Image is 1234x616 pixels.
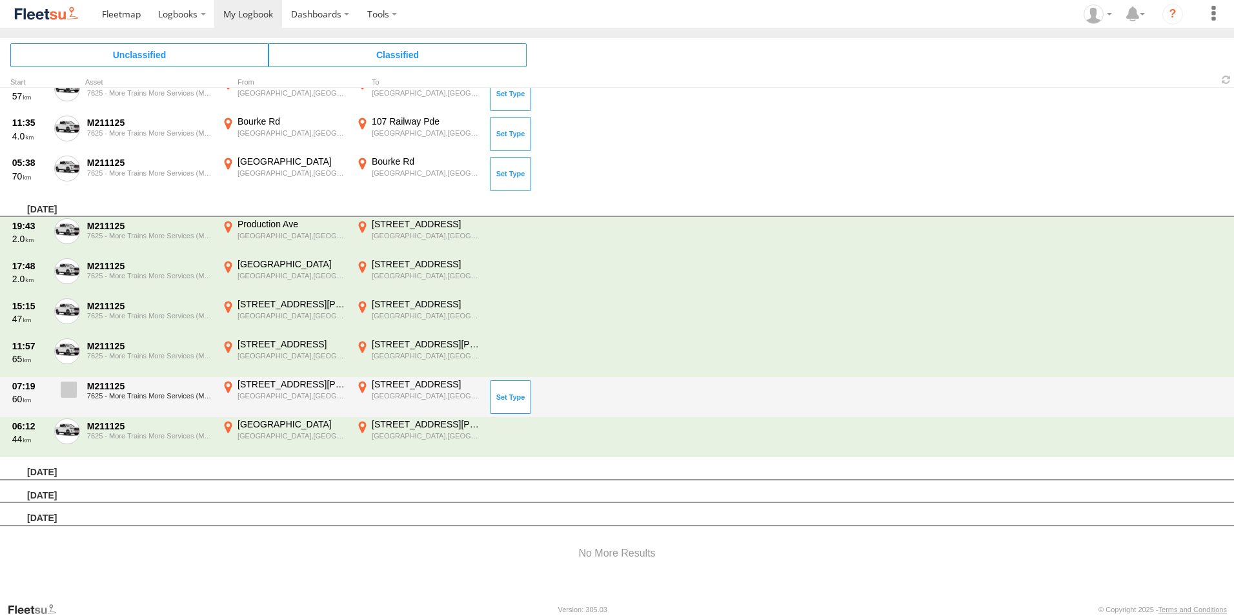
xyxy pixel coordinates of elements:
div: To [354,79,483,86]
button: Click to Set [490,380,531,414]
label: Click to View Event Location [219,378,349,416]
span: Click to view Classified Trips [268,43,527,67]
label: Click to View Event Location [219,156,349,193]
div: M211125 [87,420,212,432]
div: Production Ave [238,218,347,230]
div: Ryan Cross [1079,5,1117,24]
div: Asset [85,79,214,86]
span: Click to view Unclassified Trips [10,43,268,67]
div: [GEOGRAPHIC_DATA],[GEOGRAPHIC_DATA] [372,128,481,138]
label: Click to View Event Location [219,218,349,256]
label: Click to View Event Location [219,116,349,153]
div: [STREET_ADDRESS] [372,258,481,270]
div: [GEOGRAPHIC_DATA],[GEOGRAPHIC_DATA] [238,431,347,440]
div: 7625 - More Trains More Services (MTMS) [87,432,212,440]
div: 2.0 [12,233,47,245]
label: Click to View Event Location [354,76,483,113]
button: Click to Set [490,157,531,190]
i: ? [1162,4,1183,25]
label: Click to View Event Location [354,156,483,193]
div: 07:19 [12,380,47,392]
div: © Copyright 2025 - [1098,606,1227,613]
div: [GEOGRAPHIC_DATA],[GEOGRAPHIC_DATA] [372,231,481,240]
div: 47 [12,313,47,325]
div: From [219,79,349,86]
label: Click to View Event Location [354,418,483,456]
div: 7625 - More Trains More Services (MTMS) [87,169,212,177]
label: Click to View Event Location [219,338,349,376]
span: Refresh [1219,74,1234,86]
div: [GEOGRAPHIC_DATA],[GEOGRAPHIC_DATA] [238,351,347,360]
div: [GEOGRAPHIC_DATA] [238,156,347,167]
div: M211125 [87,340,212,352]
label: Click to View Event Location [219,298,349,336]
div: [GEOGRAPHIC_DATA],[GEOGRAPHIC_DATA] [372,271,481,280]
div: [STREET_ADDRESS][PERSON_NAME] [372,418,481,430]
div: [STREET_ADDRESS] [238,338,347,350]
div: [GEOGRAPHIC_DATA],[GEOGRAPHIC_DATA] [372,311,481,320]
div: 60 [12,393,47,405]
div: [GEOGRAPHIC_DATA],[GEOGRAPHIC_DATA] [238,391,347,400]
div: [GEOGRAPHIC_DATA],[GEOGRAPHIC_DATA] [238,169,347,178]
label: Click to View Event Location [219,76,349,113]
div: M211125 [87,220,212,232]
div: 19:43 [12,220,47,232]
div: 65 [12,353,47,365]
div: [GEOGRAPHIC_DATA],[GEOGRAPHIC_DATA] [372,431,481,440]
div: 7625 - More Trains More Services (MTMS) [87,312,212,320]
button: Click to Set [490,77,531,110]
div: [GEOGRAPHIC_DATA],[GEOGRAPHIC_DATA] [372,391,481,400]
div: 44 [12,433,47,445]
div: [GEOGRAPHIC_DATA],[GEOGRAPHIC_DATA] [238,231,347,240]
div: [STREET_ADDRESS][PERSON_NAME] [372,338,481,350]
div: [STREET_ADDRESS][PERSON_NAME] [238,298,347,310]
div: 7625 - More Trains More Services (MTMS) [87,232,212,240]
div: 57 [12,90,47,102]
label: Click to View Event Location [354,298,483,336]
div: 7625 - More Trains More Services (MTMS) [87,352,212,360]
div: [STREET_ADDRESS][PERSON_NAME] [238,378,347,390]
div: Bourke Rd [238,116,347,127]
div: 107 Railway Pde [372,116,481,127]
label: Click to View Event Location [354,116,483,153]
div: 7625 - More Trains More Services (MTMS) [87,272,212,280]
div: 4.0 [12,130,47,142]
div: 06:12 [12,420,47,432]
div: 15:15 [12,300,47,312]
a: Visit our Website [7,603,66,616]
div: 7625 - More Trains More Services (MTMS) [87,129,212,137]
div: [GEOGRAPHIC_DATA],[GEOGRAPHIC_DATA] [372,88,481,98]
div: [GEOGRAPHIC_DATA],[GEOGRAPHIC_DATA] [238,128,347,138]
div: [STREET_ADDRESS] [372,298,481,310]
div: 70 [12,170,47,182]
label: Click to View Event Location [354,338,483,376]
div: M211125 [87,260,212,272]
div: [GEOGRAPHIC_DATA] [238,418,347,430]
label: Click to View Event Location [354,258,483,296]
label: Click to View Event Location [354,218,483,256]
label: Click to View Event Location [354,378,483,416]
div: M211125 [87,380,212,392]
div: [STREET_ADDRESS] [372,378,481,390]
div: Bourke Rd [372,156,481,167]
div: 05:38 [12,157,47,169]
div: [GEOGRAPHIC_DATA],[GEOGRAPHIC_DATA] [238,88,347,98]
div: Click to Sort [10,79,49,86]
div: 7625 - More Trains More Services (MTMS) [87,392,212,400]
label: Click to View Event Location [219,258,349,296]
div: [GEOGRAPHIC_DATA],[GEOGRAPHIC_DATA] [372,351,481,360]
div: [GEOGRAPHIC_DATA] [238,258,347,270]
div: M211125 [87,300,212,312]
button: Click to Set [490,117,531,150]
img: fleetsu-logo-horizontal.svg [13,5,80,23]
div: 17:48 [12,260,47,272]
div: [GEOGRAPHIC_DATA],[GEOGRAPHIC_DATA] [372,169,481,178]
div: 7625 - More Trains More Services (MTMS) [87,89,212,97]
div: 2.0 [12,273,47,285]
div: 11:57 [12,340,47,352]
div: 11:35 [12,117,47,128]
div: M211125 [87,157,212,169]
label: Click to View Event Location [219,418,349,456]
div: [GEOGRAPHIC_DATA],[GEOGRAPHIC_DATA] [238,271,347,280]
div: Version: 305.03 [558,606,607,613]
